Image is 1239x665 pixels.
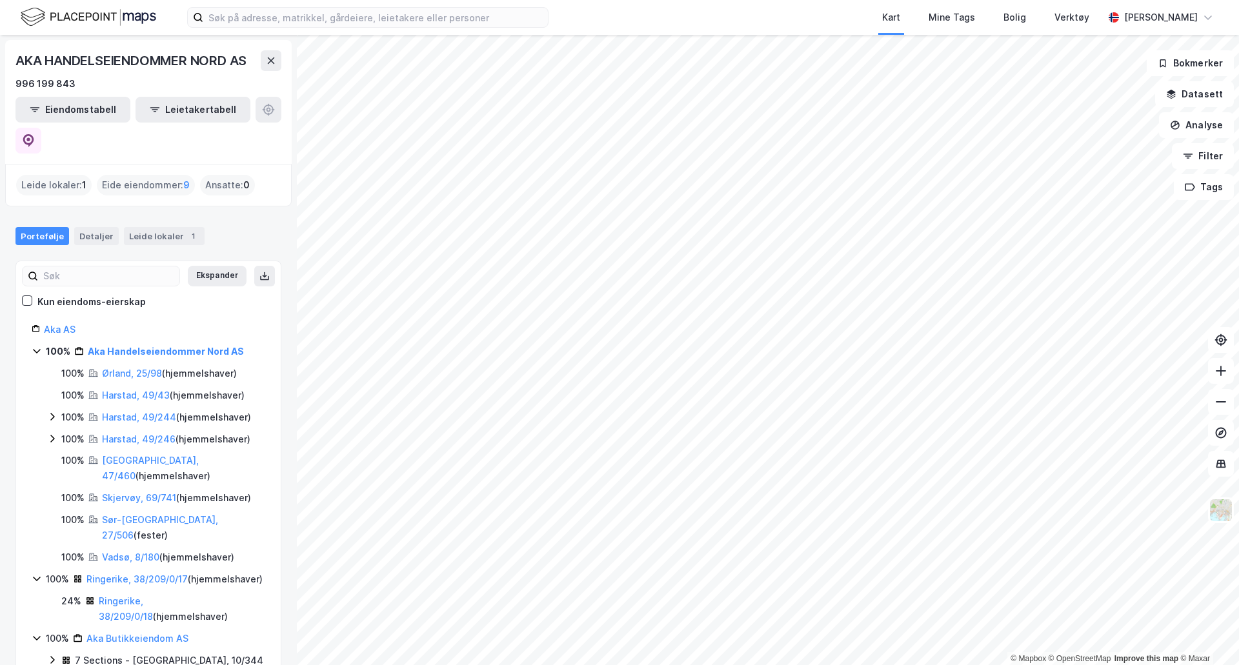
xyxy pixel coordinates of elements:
[44,324,76,335] a: Aka AS
[74,227,119,245] div: Detaljer
[61,490,85,506] div: 100%
[1049,654,1111,663] a: OpenStreetMap
[21,6,156,28] img: logo.f888ab2527a4732fd821a326f86c7f29.svg
[15,97,130,123] button: Eiendomstabell
[102,366,237,381] div: ( hjemmelshaver )
[102,490,251,506] div: ( hjemmelshaver )
[46,631,69,646] div: 100%
[1159,112,1234,138] button: Analyse
[15,76,76,92] div: 996 199 843
[88,346,244,357] a: Aka Handelseiendommer Nord AS
[102,433,176,444] a: Harstad, 49/246
[102,492,176,503] a: Skjervøy, 69/741
[15,50,249,71] div: AKA HANDELSEIENDOMMER NORD AS
[61,388,85,403] div: 100%
[1209,498,1233,522] img: Z
[1172,143,1234,169] button: Filter
[99,595,153,622] a: Ringerike, 38/209/0/18
[61,410,85,425] div: 100%
[61,593,81,609] div: 24%
[61,432,85,447] div: 100%
[102,455,199,481] a: [GEOGRAPHIC_DATA], 47/460
[61,366,85,381] div: 100%
[99,593,265,624] div: ( hjemmelshaver )
[124,227,205,245] div: Leide lokaler
[102,551,159,562] a: Vadsø, 8/180
[882,10,900,25] div: Kart
[46,344,70,359] div: 100%
[1174,603,1239,665] iframe: Chat Widget
[102,410,251,425] div: ( hjemmelshaver )
[82,177,86,193] span: 1
[97,175,195,195] div: Eide eiendommer :
[61,512,85,528] div: 100%
[86,571,263,587] div: ( hjemmelshaver )
[1155,81,1234,107] button: Datasett
[102,550,234,565] div: ( hjemmelshaver )
[1054,10,1089,25] div: Verktøy
[102,512,265,543] div: ( fester )
[1003,10,1026,25] div: Bolig
[61,453,85,468] div: 100%
[102,514,218,541] a: Sør-[GEOGRAPHIC_DATA], 27/506
[46,571,69,587] div: 100%
[61,550,85,565] div: 100%
[136,97,250,123] button: Leietakertabell
[16,175,92,195] div: Leide lokaler :
[188,266,247,286] button: Ekspander
[186,230,199,243] div: 1
[102,388,245,403] div: ( hjemmelshaver )
[1114,654,1178,663] a: Improve this map
[102,453,265,484] div: ( hjemmelshaver )
[203,8,548,27] input: Søk på adresse, matrikkel, gårdeiere, leietakere eller personer
[1174,174,1234,200] button: Tags
[929,10,975,25] div: Mine Tags
[86,633,188,644] a: Aka Butikkeiendom AS
[102,390,170,401] a: Harstad, 49/43
[1174,603,1239,665] div: Kontrollprogram for chat
[102,412,176,422] a: Harstad, 49/244
[38,266,179,286] input: Søk
[1011,654,1046,663] a: Mapbox
[1147,50,1234,76] button: Bokmerker
[183,177,190,193] span: 9
[1124,10,1198,25] div: [PERSON_NAME]
[102,432,250,447] div: ( hjemmelshaver )
[102,368,162,379] a: Ørland, 25/98
[200,175,255,195] div: Ansatte :
[243,177,250,193] span: 0
[37,294,146,310] div: Kun eiendoms-eierskap
[15,227,69,245] div: Portefølje
[86,573,188,584] a: Ringerike, 38/209/0/17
